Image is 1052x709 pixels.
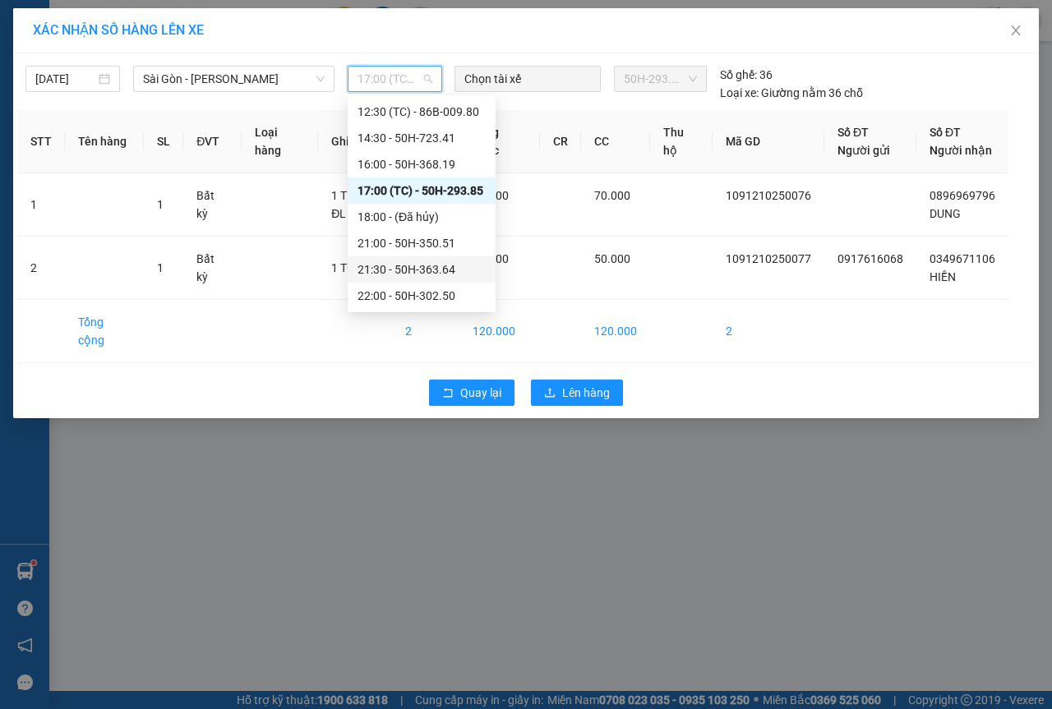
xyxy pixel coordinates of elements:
[7,57,313,77] li: 02523854854
[459,300,540,363] td: 120.000
[720,66,773,84] div: 36
[837,252,903,265] span: 0917616068
[157,261,164,274] span: 1
[95,60,108,73] span: phone
[358,234,486,252] div: 21:00 - 50H-350.51
[17,110,65,173] th: STT
[930,144,992,157] span: Người nhận
[358,103,486,121] div: 12:30 (TC) - 86B-009.80
[594,252,630,265] span: 50.000
[1009,24,1022,37] span: close
[7,103,166,130] b: GỬI : 109 QL 13
[358,155,486,173] div: 16:00 - 50H-368.19
[65,300,144,363] td: Tổng cộng
[358,67,432,91] span: 17:00 (TC) - 50H-293.85
[144,110,183,173] th: SL
[531,380,623,406] button: uploadLên hàng
[993,8,1039,54] button: Close
[358,182,486,200] div: 17:00 (TC) - 50H-293.85
[33,22,204,38] span: XÁC NHẬN SỐ HÀNG LÊN XE
[459,110,540,173] th: Tổng cước
[726,252,811,265] span: 1091210250077
[35,70,95,88] input: 12/10/2025
[930,126,961,139] span: Số ĐT
[7,7,90,90] img: logo.jpg
[930,270,956,283] span: HIỀN
[581,110,650,173] th: CC
[713,300,824,363] td: 2
[720,84,759,102] span: Loại xe:
[17,173,65,237] td: 1
[429,380,514,406] button: rollbackQuay lại
[358,287,486,305] div: 22:00 - 50H-302.50
[581,300,650,363] td: 120.000
[316,74,325,84] span: down
[930,207,961,220] span: DUNG
[183,110,241,173] th: ĐVT
[720,66,757,84] span: Số ghế:
[562,384,610,402] span: Lên hàng
[358,260,486,279] div: 21:30 - 50H-363.64
[95,39,108,53] span: environment
[624,67,697,91] span: 50H-293.85
[540,110,581,173] th: CR
[837,144,890,157] span: Người gửi
[392,300,459,363] td: 2
[544,387,556,400] span: upload
[460,384,501,402] span: Quay lại
[720,84,863,102] div: Giường nằm 36 chỗ
[318,110,392,173] th: Ghi chú
[837,126,869,139] span: Số ĐT
[442,387,454,400] span: rollback
[726,189,811,202] span: 1091210250076
[143,67,325,91] span: Sài Gòn - Phan Rí
[183,237,241,300] td: Bất kỳ
[358,208,486,226] div: 18:00 - (Đã hủy)
[7,36,313,57] li: 01 [PERSON_NAME]
[930,252,995,265] span: 0349671106
[650,110,713,173] th: Thu hộ
[358,129,486,147] div: 14:30 - 50H-723.41
[183,173,241,237] td: Bất kỳ
[17,237,65,300] td: 2
[157,198,164,211] span: 1
[331,261,371,274] span: 1 TG TC
[65,110,144,173] th: Tên hàng
[594,189,630,202] span: 70.000
[713,110,824,173] th: Mã GD
[242,110,318,173] th: Loại hàng
[331,189,362,220] span: 1 THX ĐL
[930,189,995,202] span: 0896969796
[95,11,233,31] b: [PERSON_NAME]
